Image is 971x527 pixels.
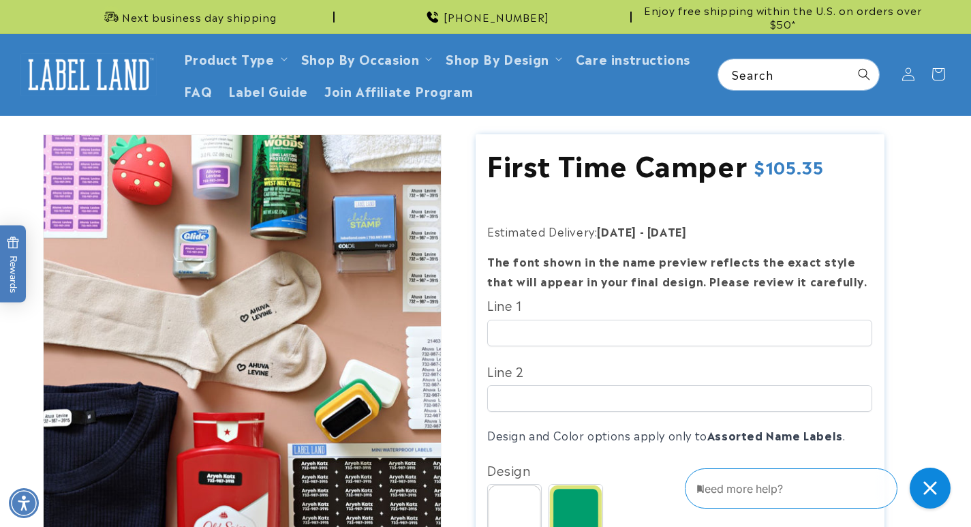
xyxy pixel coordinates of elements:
span: FAQ [184,82,213,98]
span: Shop By Occasion [301,50,420,66]
span: $105.35 [754,156,823,177]
strong: [DATE] [597,223,636,239]
a: Product Type [184,49,275,67]
span: [PHONE_NUMBER] [444,10,549,24]
a: Shop By Design [446,49,549,67]
b: Assorted Name Labels [707,427,843,443]
span: Next business day shipping [122,10,277,24]
img: Label Land [20,53,157,95]
strong: - [640,223,645,239]
span: Enjoy free shipping within the U.S. on orders over $50* [637,3,929,30]
span: Join Affiliate Program [324,82,473,98]
a: Care instructions [568,42,698,74]
span: Care instructions [576,50,690,66]
a: Join Affiliate Program [316,74,481,106]
h1: First Time Camper [487,146,747,181]
a: FAQ [176,74,221,106]
label: Line 2 [487,360,872,382]
strong: [DATE] [647,223,687,239]
span: Design and Color options apply only to . [487,427,845,443]
a: Label Land [16,48,162,101]
summary: Shop By Occasion [293,42,438,74]
button: Search [849,59,879,89]
p: Estimated Delivery: [487,222,828,241]
div: Accessibility Menu [9,488,39,518]
span: Rewards [7,236,20,292]
strong: The font shown in the name preview reflects the exact style that will appear in your final design... [487,253,867,289]
summary: Shop By Design [437,42,567,74]
iframe: Gorgias Floating Chat [685,463,957,513]
div: Design [487,459,872,481]
a: Label Guide [220,74,316,106]
summary: Product Type [176,42,293,74]
label: Line 1 [487,294,872,316]
span: Label Guide [228,82,308,98]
